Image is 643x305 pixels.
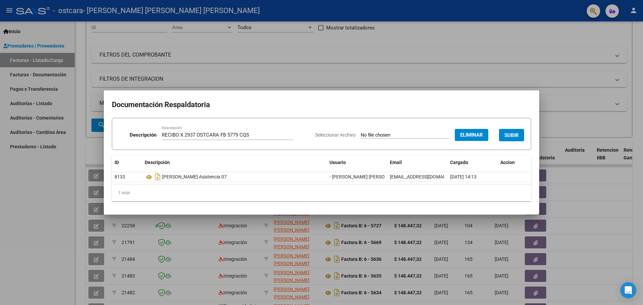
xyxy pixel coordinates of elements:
[145,160,170,165] span: Descripción
[112,98,531,111] h2: Documentación Respaldatoria
[455,129,488,141] button: Eliminar
[390,160,402,165] span: Email
[330,160,346,165] span: Usuario
[500,160,515,165] span: Accion
[153,171,162,182] i: Descargar documento
[115,160,119,165] span: ID
[130,131,156,139] p: Descripción
[498,155,531,170] datatable-header-cell: Accion
[460,132,483,138] span: Eliminar
[387,155,447,170] datatable-header-cell: Email
[390,174,464,179] span: [EMAIL_ADDRESS][DOMAIN_NAME]
[142,155,327,170] datatable-header-cell: Descripción
[327,155,387,170] datatable-header-cell: Usuario
[620,282,636,298] div: Open Intercom Messenger
[450,174,477,179] span: [DATE] 14:13
[504,132,519,138] span: SUBIR
[112,184,531,201] div: 1 total
[450,160,468,165] span: Cargado
[447,155,498,170] datatable-header-cell: Cargado
[115,174,125,179] span: 8133
[499,129,524,141] button: SUBIR
[315,132,356,138] span: Seleccionar Archivo
[112,155,142,170] datatable-header-cell: ID
[330,174,441,179] span: - [PERSON_NAME] [PERSON_NAME] [PERSON_NAME]
[145,171,324,182] div: [PERSON_NAME] Asistencia 07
